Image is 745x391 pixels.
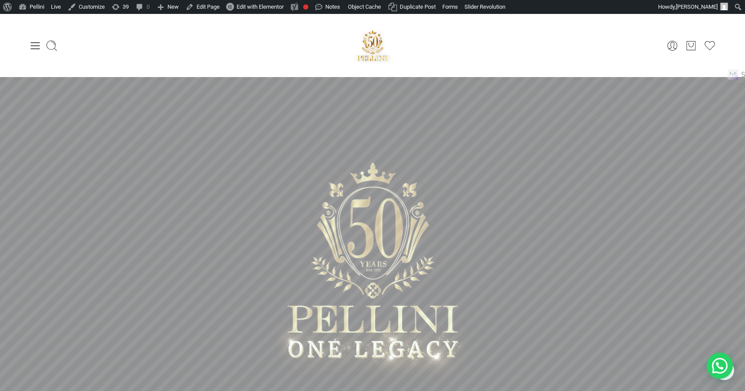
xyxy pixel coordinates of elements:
[354,27,391,64] img: Pellini
[685,40,697,52] a: Cart
[704,40,716,52] a: Wishlist
[666,40,678,52] a: My Account
[676,3,718,10] span: [PERSON_NAME]
[237,3,284,10] span: Edit with Elementor
[354,27,391,64] a: Pellini -
[303,4,308,10] div: Focus keyphrase not set
[464,3,505,10] span: Slider Revolution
